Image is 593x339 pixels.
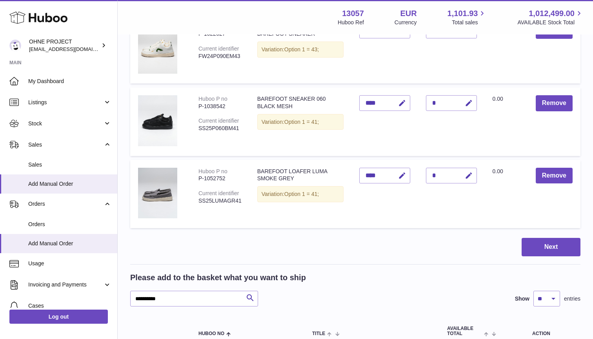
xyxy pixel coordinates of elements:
a: 1,101.93 Total sales [447,8,487,26]
span: entries [564,295,580,303]
span: 1,012,499.00 [529,8,575,19]
span: Sales [28,161,111,169]
img: BAREFOOT LOAFER LUMA SMOKE GREY [138,168,177,219]
span: Orders [28,200,103,208]
div: Huboo P no [198,96,227,102]
div: Variation: [257,186,344,202]
div: FW24P090EM43 [198,53,242,60]
h2: Please add to the basket what you want to ship [130,272,306,283]
span: My Dashboard [28,78,111,85]
div: Variation: [257,114,344,130]
div: Currency [395,19,417,26]
button: Remove [536,168,573,184]
span: Option 1 = 43; [284,46,319,53]
span: AVAILABLE Stock Total [517,19,584,26]
a: Log out [9,310,108,324]
div: P-1038542 [198,103,242,110]
span: Add Manual Order [28,180,111,188]
div: Current identifier [198,190,239,196]
a: 1,012,499.00 AVAILABLE Stock Total [517,8,584,26]
span: 1,101.93 [447,8,478,19]
img: EMERALD - PROJECT 090 BAREFOOT SNEAKER [138,23,177,74]
label: Show [515,295,529,303]
span: 0.00 [493,96,503,102]
button: Next [522,238,580,256]
span: Invoicing and Payments [28,281,103,288]
span: Usage [28,260,111,267]
div: SS25P060BM41 [198,125,242,132]
div: Current identifier [198,45,239,52]
span: Stock [28,120,103,127]
span: Total sales [452,19,487,26]
div: Huboo Ref [338,19,364,26]
span: Add Manual Order [28,240,111,247]
span: Title [312,331,325,336]
span: Option 1 = 41; [284,119,319,125]
td: BAREFOOT SNEAKER 060 BLACK MESH [249,87,351,156]
div: OHNE PROJECT [29,38,100,53]
span: AVAILABLE Total [447,326,482,336]
span: Sales [28,141,103,149]
span: Option 1 = 41; [284,191,319,197]
div: Huboo P no [198,168,227,174]
img: BAREFOOT SNEAKER 060 BLACK MESH [138,95,177,146]
strong: 13057 [342,8,364,19]
span: 0.00 [493,168,503,174]
div: SS25LUMAGR41 [198,197,242,205]
div: P-1052752 [198,175,242,182]
span: Listings [28,99,103,106]
td: BAREFOOT LOAFER LUMA SMOKE GREY [249,160,351,228]
strong: EUR [400,8,417,19]
td: EMERALD - PROJECT 090 BAREFOOT SNEAKER [249,15,351,83]
div: Variation: [257,42,344,58]
img: support@ohneproject.com [9,40,21,51]
button: Remove [536,95,573,111]
span: Orders [28,221,111,228]
div: Current identifier [198,118,239,124]
span: Huboo no [198,331,224,336]
span: Cases [28,302,111,310]
span: [EMAIL_ADDRESS][DOMAIN_NAME] [29,46,115,52]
